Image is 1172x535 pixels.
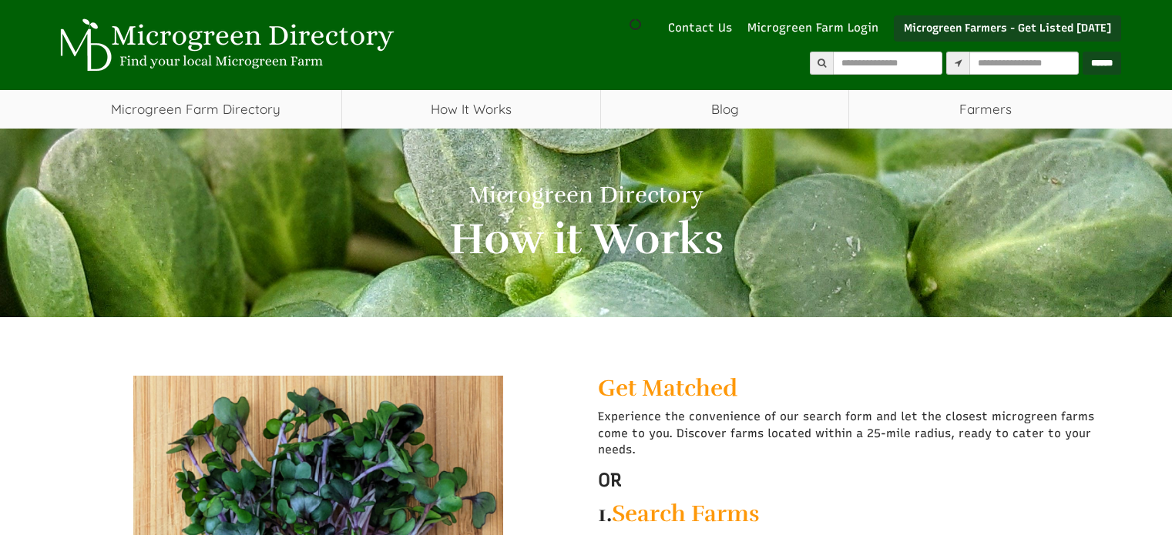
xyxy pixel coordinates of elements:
a: Search Farms [612,500,760,528]
a: Microgreen Farm Directory [51,90,341,129]
a: Microgreen Farmers - Get Listed [DATE] [894,15,1121,42]
a: Get Matched [598,374,737,403]
img: Microgreen Directory [51,18,398,72]
a: How It Works [342,90,600,129]
a: Contact Us [660,20,740,36]
p: Experience the convenience of our search form and let the closest microgreen farms come to you. D... [598,409,1110,458]
span: Farmers [849,90,1121,129]
strong: OR [598,468,622,491]
a: Blog [601,90,848,129]
a: Microgreen Farm Login [747,20,886,36]
h2: How it Works [62,216,1110,263]
h1: Microgreen Directory [62,182,1110,208]
strong: 1. [598,500,612,528]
